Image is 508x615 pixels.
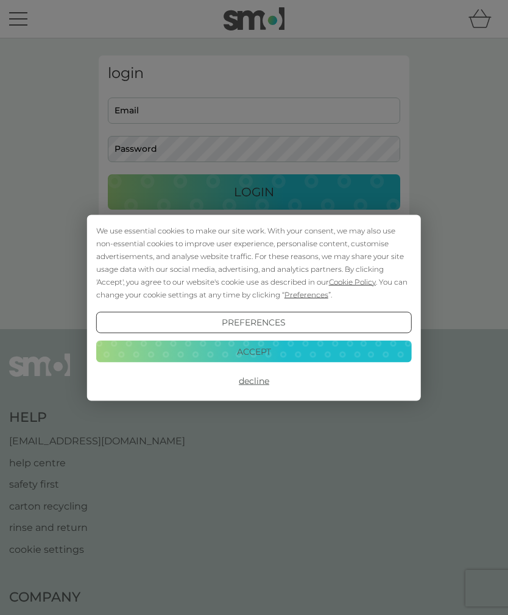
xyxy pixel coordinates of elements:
div: Cookie Consent Prompt [87,215,421,400]
button: Decline [96,370,412,392]
span: Cookie Policy [329,277,376,286]
span: Preferences [284,290,328,299]
button: Preferences [96,311,412,333]
button: Accept [96,341,412,363]
div: We use essential cookies to make our site work. With your consent, we may also use non-essential ... [96,224,412,300]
